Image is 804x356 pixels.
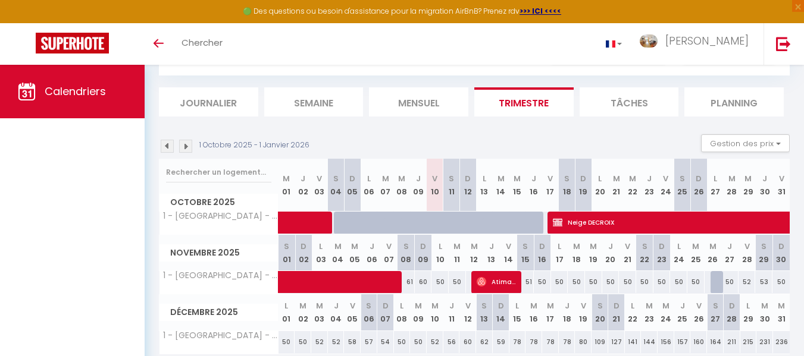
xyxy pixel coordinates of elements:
abbr: J [565,300,570,311]
div: 50 [721,271,739,293]
th: 30 [772,235,790,271]
span: 1 - [GEOGRAPHIC_DATA] - [STREET_ADDRESS] [161,271,280,280]
th: 05 [344,294,361,330]
abbr: S [642,241,647,252]
abbr: S [284,241,289,252]
div: 50 [410,331,427,353]
abbr: J [449,300,454,311]
th: 02 [295,294,311,330]
th: 09 [410,159,427,212]
th: 04 [329,235,346,271]
abbr: M [431,300,439,311]
th: 27 [707,159,724,212]
div: 236 [773,331,790,353]
th: 07 [377,159,394,212]
abbr: L [515,300,519,311]
div: 60 [459,331,476,353]
input: Rechercher un logement... [166,162,271,183]
div: 160 [690,331,707,353]
abbr: L [631,300,634,311]
abbr: J [301,173,305,184]
th: 26 [705,235,722,271]
th: 04 [328,294,345,330]
div: 52 [739,271,756,293]
span: 1 - [GEOGRAPHIC_DATA] - [STREET_ADDRESS] [161,331,280,340]
div: 52 [328,331,345,353]
li: Semaine [264,87,364,116]
div: 50 [619,271,636,293]
abbr: V [696,300,702,311]
th: 09 [410,294,427,330]
abbr: D [420,241,426,252]
div: 50 [394,331,411,353]
div: 59 [493,331,509,353]
abbr: M [415,300,422,311]
th: 26 [690,159,707,212]
abbr: L [598,173,602,184]
th: 25 [687,235,705,271]
div: 62 [476,331,493,353]
abbr: M [530,300,537,311]
abbr: S [713,300,718,311]
abbr: L [483,173,486,184]
th: 29 [755,235,772,271]
li: Mensuel [369,87,468,116]
th: 09 [415,235,432,271]
div: 156 [658,331,674,353]
th: 17 [542,294,559,330]
div: 231 [756,331,773,353]
abbr: L [284,300,288,311]
th: 28 [724,159,740,212]
div: 78 [559,331,575,353]
th: 28 [739,235,756,271]
th: 14 [493,294,509,330]
span: Novembre 2025 [159,244,278,262]
div: 52 [311,331,328,353]
div: 50 [534,271,551,293]
div: 50 [653,271,671,293]
div: 50 [279,331,295,353]
abbr: J [608,241,613,252]
div: 215 [740,331,757,353]
abbr: M [514,173,521,184]
th: 27 [721,235,739,271]
abbr: S [761,241,767,252]
div: 56 [443,331,460,353]
button: Gestion des prix [701,134,790,152]
th: 01 [279,159,295,212]
th: 06 [361,159,377,212]
span: Chercher [182,36,223,49]
th: 03 [311,294,328,330]
abbr: M [334,241,342,252]
th: 31 [773,294,790,330]
div: 50 [602,271,620,293]
th: 16 [534,235,551,271]
th: 24 [658,159,674,212]
th: 20 [602,235,620,271]
th: 10 [427,159,443,212]
abbr: L [746,300,750,311]
abbr: S [481,300,487,311]
div: 57 [361,331,377,353]
li: Planning [684,87,784,116]
abbr: D [729,300,735,311]
abbr: L [439,241,442,252]
th: 23 [653,235,671,271]
th: 18 [559,159,575,212]
th: 19 [575,294,592,330]
abbr: M [744,173,752,184]
th: 06 [361,294,377,330]
abbr: M [613,173,620,184]
abbr: M [453,241,461,252]
abbr: J [762,173,767,184]
abbr: J [416,173,421,184]
th: 19 [585,235,602,271]
th: 31 [773,159,790,212]
div: 157 [674,331,691,353]
th: 15 [509,294,526,330]
abbr: D [498,300,504,311]
th: 23 [641,159,658,212]
div: 211 [724,331,740,353]
abbr: S [680,173,685,184]
th: 02 [295,235,312,271]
